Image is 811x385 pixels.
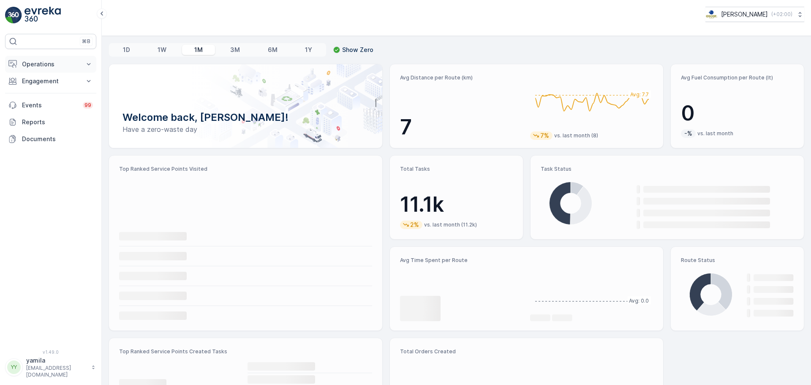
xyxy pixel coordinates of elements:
[24,7,61,24] img: logo_light-DOdMpM7g.png
[194,46,203,54] p: 1M
[5,114,96,131] a: Reports
[5,131,96,147] a: Documents
[342,46,373,54] p: Show Zero
[5,356,96,378] button: YYyamila[EMAIL_ADDRESS][DOMAIN_NAME]
[82,38,90,45] p: ⌘B
[22,77,79,85] p: Engagement
[5,56,96,73] button: Operations
[5,73,96,90] button: Engagement
[400,348,523,355] p: Total Orders Created
[541,166,794,172] p: Task Status
[681,257,794,264] p: Route Status
[7,360,21,374] div: YY
[119,348,372,355] p: Top Ranked Service Points Created Tasks
[697,130,733,137] p: vs. last month
[268,46,278,54] p: 6M
[119,166,372,172] p: Top Ranked Service Points Visited
[22,101,78,109] p: Events
[5,97,96,114] a: Events99
[539,131,550,140] p: 7%
[400,74,523,81] p: Avg Distance per Route (km)
[400,115,523,140] p: 7
[5,350,96,355] span: v 1.49.0
[5,7,22,24] img: logo
[681,101,794,126] p: 0
[22,60,79,68] p: Operations
[721,10,768,19] p: [PERSON_NAME]
[681,74,794,81] p: Avg Fuel Consumption per Route (lt)
[705,7,804,22] button: [PERSON_NAME](+02:00)
[22,135,93,143] p: Documents
[122,124,369,134] p: Have a zero-waste day
[305,46,312,54] p: 1Y
[26,365,87,378] p: [EMAIL_ADDRESS][DOMAIN_NAME]
[554,132,598,139] p: vs. last month (8)
[400,257,523,264] p: Avg Time Spent per Route
[26,356,87,365] p: yamila
[409,221,420,229] p: 2%
[122,111,369,124] p: Welcome back, [PERSON_NAME]!
[22,118,93,126] p: Reports
[705,10,718,19] img: basis-logo_rgb2x.png
[400,192,513,217] p: 11.1k
[84,102,91,109] p: 99
[400,166,513,172] p: Total Tasks
[683,129,693,138] p: -%
[424,221,477,228] p: vs. last month (11.2k)
[123,46,130,54] p: 1D
[230,46,240,54] p: 3M
[771,11,792,18] p: ( +02:00 )
[158,46,166,54] p: 1W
